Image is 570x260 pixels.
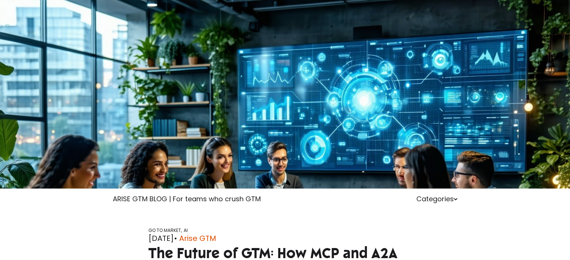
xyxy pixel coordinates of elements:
[174,233,177,244] span: •
[533,224,570,260] iframe: Chat Widget
[148,227,182,233] a: GO TO MARKET,
[416,194,458,204] a: Categories
[148,233,422,244] div: [DATE]
[179,233,216,244] a: Arise GTM
[184,227,188,233] a: AI
[113,194,261,204] a: ARISE GTM BLOG | For teams who crush GTM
